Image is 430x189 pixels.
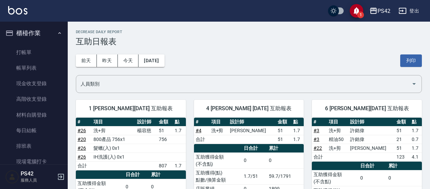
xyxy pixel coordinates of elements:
[400,54,422,67] button: 列印
[395,152,410,161] td: 123
[78,137,86,142] a: #20
[395,118,410,126] th: 金額
[242,152,267,168] td: 0
[396,5,422,17] button: 登出
[194,118,304,144] table: a dense table
[292,118,304,126] th: 點
[327,126,348,135] td: 洗+剪
[276,126,292,135] td: 51
[92,135,135,144] td: 800產品 756x1
[76,161,92,170] td: 合計
[359,170,386,186] td: 0
[149,170,186,179] th: 累計
[173,118,186,126] th: 點
[276,135,292,144] td: 51
[395,135,410,144] td: 21
[395,144,410,152] td: 51
[357,11,364,18] span: 1
[327,144,348,152] td: 洗+剪
[410,118,422,126] th: 點
[157,118,173,126] th: 金額
[76,118,92,126] th: #
[3,138,65,154] a: 排班表
[3,91,65,107] a: 高階收支登錄
[118,54,139,67] button: 今天
[92,152,135,161] td: IH洗護(入) 0x1
[410,144,422,152] td: 1.7
[320,105,414,112] span: 6 [PERSON_NAME][DATE] 互助報表
[267,152,304,168] td: 0
[410,126,422,135] td: 1.7
[228,118,276,126] th: 設計師
[76,37,422,46] h3: 互助日報表
[78,145,86,151] a: #26
[97,54,118,67] button: 昨天
[173,126,186,135] td: 1.7
[84,105,178,112] span: 1 [PERSON_NAME][DATE] 互助報表
[395,126,410,135] td: 51
[124,170,149,179] th: 日合計
[359,162,386,170] th: 日合計
[196,128,201,133] a: #4
[21,177,55,183] p: 服務人員
[312,170,359,186] td: 互助獲得金額 (不含點)
[228,126,276,135] td: [PERSON_NAME]
[194,135,210,144] td: 合計
[387,162,422,170] th: 累計
[410,135,422,144] td: 0.7
[157,161,173,170] td: 807
[92,144,135,152] td: 髮蠟(入) 0x1
[138,54,164,67] button: [DATE]
[267,168,304,184] td: 59.7/1791
[348,118,395,126] th: 設計師
[348,126,395,135] td: 許銘偉
[78,128,86,133] a: #26
[3,60,65,76] a: 帳單列表
[194,152,242,168] td: 互助獲得金額 (不含點)
[76,118,186,170] table: a dense table
[3,24,65,42] button: 櫃檯作業
[5,170,19,184] img: Person
[210,126,229,135] td: 洗+剪
[3,45,65,60] a: 打帳單
[202,105,296,112] span: 4 [PERSON_NAME] [DATE] 互助報表
[314,145,322,151] a: #22
[76,54,97,67] button: 前天
[3,76,65,91] a: 現金收支登錄
[92,126,135,135] td: 洗+剪
[135,126,157,135] td: 楊容慈
[350,4,363,18] button: save
[78,154,86,160] a: #26
[76,30,422,34] h2: Decrease Daily Report
[312,152,327,161] td: 合計
[242,144,267,153] th: 日合計
[79,78,409,90] input: 人員名稱
[173,161,186,170] td: 1.7
[157,135,173,144] td: 756
[312,118,422,162] table: a dense table
[410,152,422,161] td: 4.1
[327,118,348,126] th: 項目
[387,170,422,186] td: 0
[157,126,173,135] td: 51
[314,128,319,133] a: #3
[210,118,229,126] th: 項目
[348,135,395,144] td: 許銘偉
[21,170,55,177] h5: PS42
[314,137,319,142] a: #3
[194,118,210,126] th: #
[292,135,304,144] td: 1.7
[312,118,327,126] th: #
[3,123,65,138] a: 每日結帳
[367,4,393,18] button: PS42
[242,168,267,184] td: 1.7/51
[327,135,348,144] td: 精油50
[3,154,65,169] a: 現場電腦打卡
[409,78,420,89] button: Open
[92,118,135,126] th: 項目
[194,168,242,184] td: 互助獲得(點) 點數/換算金額
[276,118,292,126] th: 金額
[378,7,390,15] div: PS42
[267,144,304,153] th: 累計
[292,126,304,135] td: 1.7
